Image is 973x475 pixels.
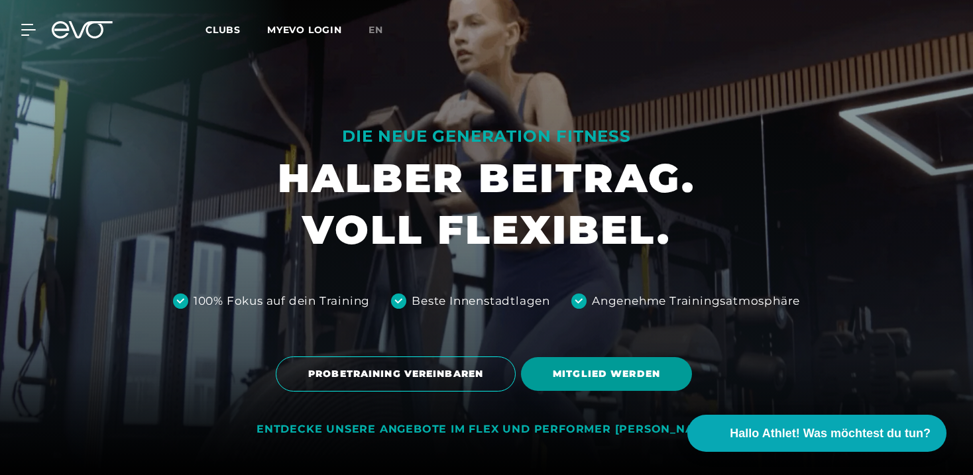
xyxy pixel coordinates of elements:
[308,367,483,381] span: PROBETRAINING VEREINBAREN
[521,347,697,401] a: MITGLIED WERDEN
[553,367,660,381] span: MITGLIED WERDEN
[278,126,695,147] div: DIE NEUE GENERATION FITNESS
[369,24,383,36] span: en
[369,23,399,38] a: en
[592,293,800,310] div: Angenehme Trainingsatmosphäre
[278,152,695,256] h1: HALBER BEITRAG. VOLL FLEXIBEL.
[687,415,946,452] button: Hallo Athlet! Was möchtest du tun?
[730,425,931,443] span: Hallo Athlet! Was möchtest du tun?
[267,24,342,36] a: MYEVO LOGIN
[194,293,370,310] div: 100% Fokus auf dein Training
[276,346,521,401] a: PROBETRAINING VEREINBAREN
[205,23,267,36] a: Clubs
[412,293,550,310] div: Beste Innenstadtlagen
[257,423,716,437] div: ENTDECKE UNSERE ANGEBOTE IM FLEX UND PERFORMER [PERSON_NAME]
[205,24,241,36] span: Clubs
